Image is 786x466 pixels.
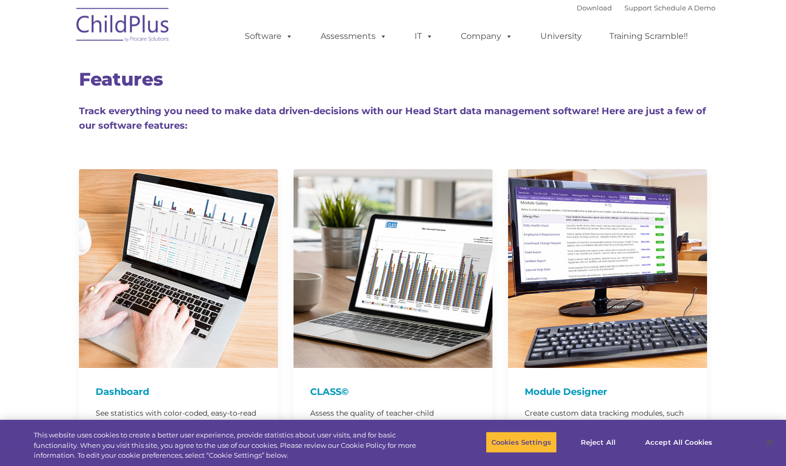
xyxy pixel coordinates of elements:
img: ModuleDesigner750 [508,169,707,368]
a: Download [577,4,612,12]
h4: Dashboard [96,385,261,399]
a: IT [404,26,444,47]
div: This website uses cookies to create a better user experience, provide statistics about user visit... [34,430,432,461]
button: Reject All [566,431,631,453]
font: | [577,4,715,12]
span: Features [79,68,163,90]
a: Company [450,26,523,47]
a: University [530,26,592,47]
button: Accept All Cookies [640,431,718,453]
h4: CLASS© [310,385,476,399]
img: CLASS-750 [294,169,492,368]
a: Assessments [310,26,397,47]
a: Schedule A Demo [654,4,715,12]
img: ChildPlus by Procare Solutions [71,1,175,52]
p: See statistics with color-coded, easy-to-read charts and grids for all services areas, or focus o... [96,407,261,457]
a: Software [234,26,303,47]
img: Dash [79,169,278,368]
a: Support [624,4,652,12]
h4: Module Designer [525,385,690,399]
a: Training Scramble!! [599,26,698,47]
p: Create custom data tracking modules, such as surveys, worksheets, and more. Start from scratch or... [525,407,690,457]
span: Track everything you need to make data driven-decisions with our Head Start data management softw... [79,105,706,131]
button: Cookies Settings [486,431,557,453]
button: Close [758,431,781,454]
